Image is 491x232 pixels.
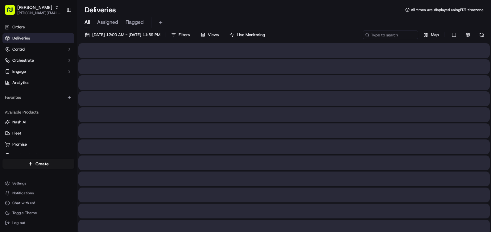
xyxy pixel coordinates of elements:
[237,32,265,38] span: Live Monitoring
[12,47,25,52] span: Control
[477,31,486,39] button: Refresh
[2,139,74,149] button: Promise
[12,58,34,63] span: Orchestrate
[2,78,74,88] a: Analytics
[2,56,74,65] button: Orchestrate
[12,201,35,205] span: Chat with us!
[179,32,190,38] span: Filters
[2,128,74,138] button: Fleet
[12,181,26,186] span: Settings
[5,119,72,125] a: Nash AI
[97,19,118,26] span: Assigned
[2,218,74,227] button: Log out
[2,67,74,77] button: Engage
[12,119,26,125] span: Nash AI
[168,31,192,39] button: Filters
[85,19,90,26] span: All
[431,32,439,38] span: Map
[2,33,74,43] a: Deliveries
[227,31,268,39] button: Live Monitoring
[85,5,116,15] h1: Deliveries
[411,7,484,12] span: All times are displayed using EDT timezone
[12,35,30,41] span: Deliveries
[5,130,72,136] a: Fleet
[17,4,52,10] button: [PERSON_NAME]
[2,44,74,54] button: Control
[12,220,25,225] span: Log out
[2,93,74,102] div: Favorites
[2,209,74,217] button: Toggle Theme
[12,69,26,74] span: Engage
[2,159,74,169] button: Create
[12,80,29,85] span: Analytics
[2,2,64,17] button: [PERSON_NAME][PERSON_NAME][EMAIL_ADDRESS][PERSON_NAME][DOMAIN_NAME]
[12,191,34,196] span: Notifications
[12,142,27,147] span: Promise
[12,24,25,30] span: Orders
[82,31,163,39] button: [DATE] 12:00 AM - [DATE] 11:59 PM
[2,179,74,188] button: Settings
[208,32,219,38] span: Views
[2,22,74,32] a: Orders
[5,142,72,147] a: Promise
[2,107,74,117] div: Available Products
[421,31,442,39] button: Map
[126,19,144,26] span: Flagged
[17,10,61,15] button: [PERSON_NAME][EMAIL_ADDRESS][PERSON_NAME][DOMAIN_NAME]
[12,130,21,136] span: Fleet
[35,161,49,167] span: Create
[5,153,72,158] a: Product Catalog
[2,117,74,127] button: Nash AI
[12,153,42,158] span: Product Catalog
[2,199,74,207] button: Chat with us!
[363,31,418,39] input: Type to search
[92,32,160,38] span: [DATE] 12:00 AM - [DATE] 11:59 PM
[2,151,74,160] button: Product Catalog
[2,189,74,197] button: Notifications
[12,210,37,215] span: Toggle Theme
[198,31,221,39] button: Views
